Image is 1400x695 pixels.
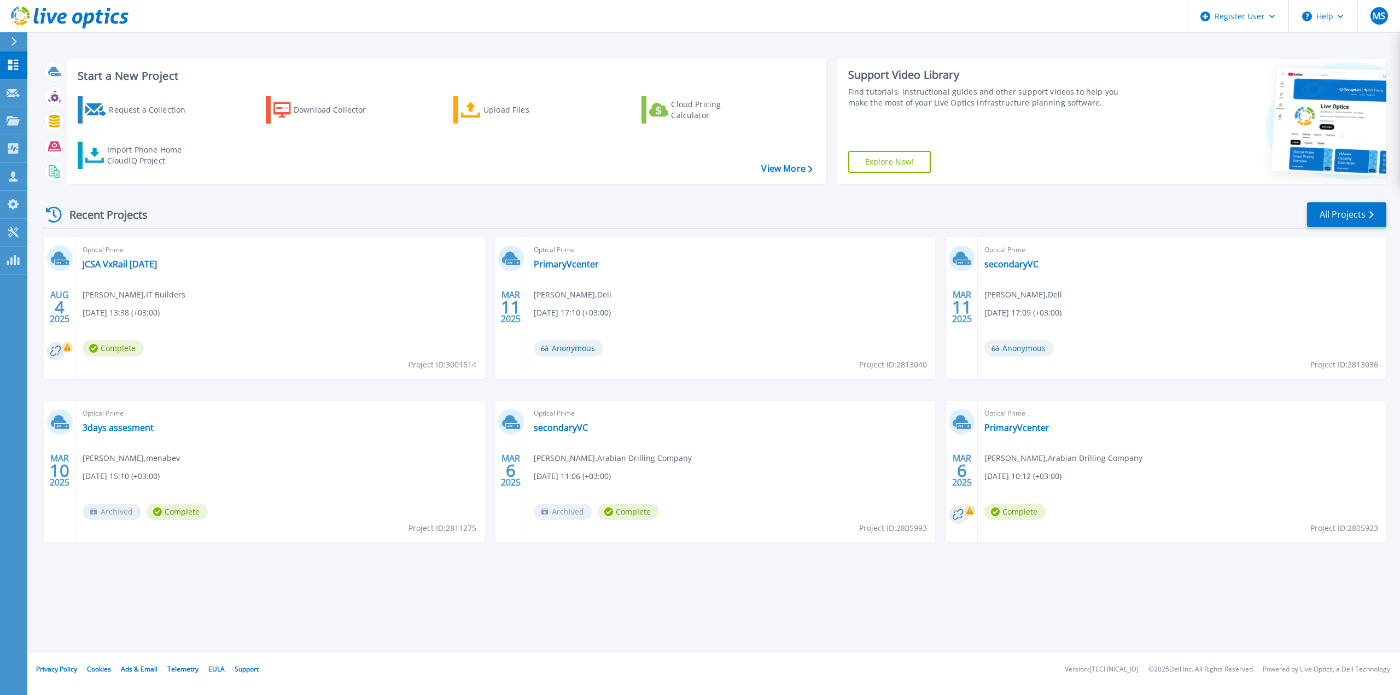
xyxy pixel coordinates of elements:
[534,504,592,520] span: Archived
[534,244,929,256] span: Optical Prime
[1307,202,1386,227] a: All Projects
[266,96,388,124] a: Download Collector
[952,302,972,312] span: 11
[957,466,967,475] span: 6
[109,99,196,121] div: Request a Collection
[984,504,1046,520] span: Complete
[147,504,208,520] span: Complete
[984,407,1380,419] span: Optical Prime
[83,289,185,301] span: [PERSON_NAME] , IT Builders
[55,302,65,312] span: 4
[42,201,162,228] div: Recent Projects
[1310,359,1378,371] span: Project ID: 2813036
[1148,666,1253,673] li: © 2025 Dell Inc. All Rights Reserved
[848,151,931,173] a: Explore Now!
[1310,522,1378,534] span: Project ID: 2805923
[859,522,927,534] span: Project ID: 2805993
[534,470,611,482] span: [DATE] 11:06 (+03:00)
[83,407,478,419] span: Optical Prime
[83,259,157,270] a: JCSA VxRail [DATE]
[534,307,611,319] span: [DATE] 17:10 (+03:00)
[984,244,1380,256] span: Optical Prime
[83,244,478,256] span: Optical Prime
[409,522,476,534] span: Project ID: 2811275
[49,451,70,490] div: MAR 2025
[83,340,144,357] span: Complete
[235,664,259,674] a: Support
[500,287,521,327] div: MAR 2025
[848,68,1132,82] div: Support Video Library
[984,289,1062,301] span: [PERSON_NAME] , Dell
[952,287,972,327] div: MAR 2025
[167,664,199,674] a: Telemetry
[83,422,154,433] a: 3days assesment
[453,96,575,124] a: Upload Files
[984,307,1061,319] span: [DATE] 17:09 (+03:00)
[83,307,160,319] span: [DATE] 13:38 (+03:00)
[294,99,381,121] div: Download Collector
[952,451,972,490] div: MAR 2025
[534,289,611,301] span: [PERSON_NAME] , Dell
[848,86,1132,108] div: Find tutorials, instructional guides and other support videos to help you make the most of your L...
[859,359,927,371] span: Project ID: 2813040
[78,96,200,124] a: Request a Collection
[107,144,192,166] div: Import Phone Home CloudIQ Project
[534,259,599,270] a: PrimaryVcenter
[534,340,603,357] span: Anonymous
[83,452,180,464] span: [PERSON_NAME] , menabev
[49,287,70,327] div: AUG 2025
[208,664,225,674] a: EULA
[501,302,521,312] span: 11
[483,99,571,121] div: Upload Files
[506,466,516,475] span: 6
[83,504,141,520] span: Archived
[984,422,1049,433] a: PrimaryVcenter
[87,664,111,674] a: Cookies
[534,407,929,419] span: Optical Prime
[984,259,1039,270] a: secondaryVC
[1065,666,1139,673] li: Version: [TECHNICAL_ID]
[121,664,157,674] a: Ads & Email
[984,340,1054,357] span: Anonymous
[409,359,476,371] span: Project ID: 3001614
[50,466,69,475] span: 10
[984,452,1142,464] span: [PERSON_NAME] , Arabian Drilling Company
[1373,11,1385,20] span: MS
[984,470,1061,482] span: [DATE] 10:12 (+03:00)
[500,451,521,490] div: MAR 2025
[83,470,160,482] span: [DATE] 15:10 (+03:00)
[598,504,659,520] span: Complete
[36,664,77,674] a: Privacy Policy
[671,99,759,121] div: Cloud Pricing Calculator
[78,70,812,82] h3: Start a New Project
[534,452,692,464] span: [PERSON_NAME] , Arabian Drilling Company
[761,163,812,174] a: View More
[534,422,588,433] a: secondaryVC
[1263,666,1390,673] li: Powered by Live Optics, a Dell Technology
[641,96,763,124] a: Cloud Pricing Calculator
